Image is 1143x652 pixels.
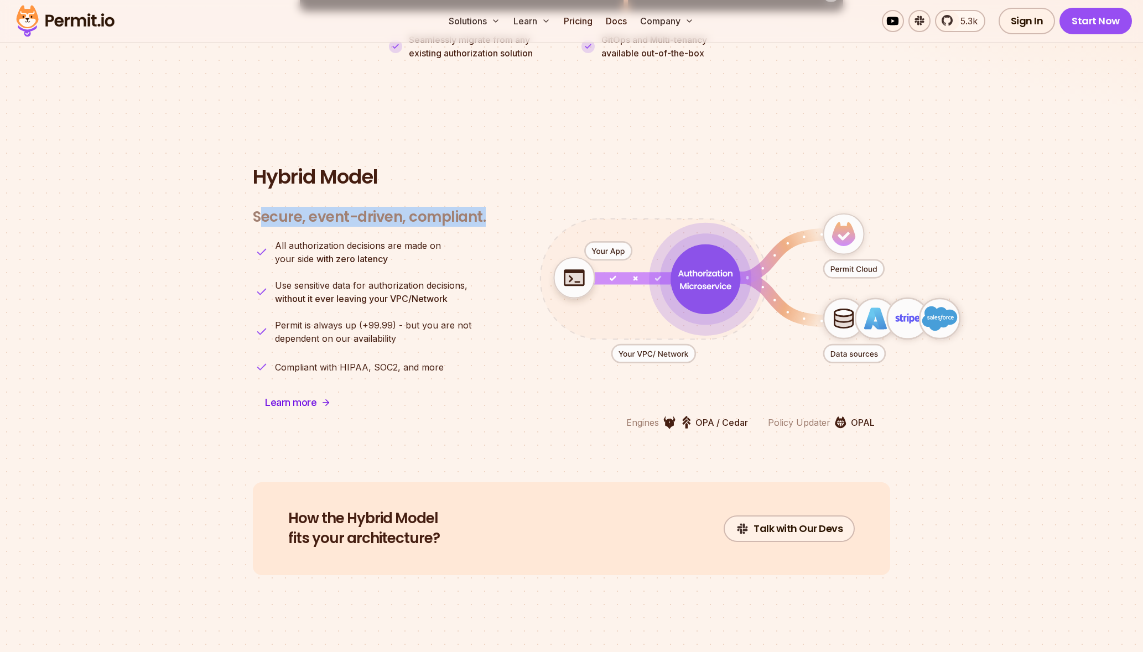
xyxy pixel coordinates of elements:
[626,416,659,429] p: Engines
[265,395,316,410] span: Learn more
[851,416,875,429] p: OPAL
[601,33,707,60] p: GitOps and Multi-tenancy available out-of-the-box
[768,416,830,429] p: Policy Updater
[695,416,748,429] p: OPA / Cedar
[954,14,978,28] span: 5.3k
[253,389,343,416] a: Learn more
[316,253,388,264] strong: with zero latency
[11,2,120,40] img: Permit logo
[253,208,486,226] h3: Secure, event-driven, compliant.
[601,10,631,32] a: Docs
[509,10,555,32] button: Learn
[636,10,698,32] button: Company
[559,10,597,32] a: Pricing
[935,10,985,32] a: 5.3k
[275,239,441,265] p: your side
[253,166,890,188] h2: Hybrid Model
[506,181,995,395] div: animation
[724,515,855,542] a: Talk with Our Devs
[288,509,440,529] span: How the Hybrid Model
[444,10,505,32] button: Solutions
[275,319,471,332] span: Permit is always up (+99.99) - but you are not
[409,33,562,60] p: Seamlessly migrate from any existing authorization solution
[275,239,441,252] span: All authorization decisions are made on
[275,279,467,292] span: Use sensitive data for authorization decisions,
[288,509,440,549] h2: fits your architecture?
[999,8,1056,34] a: Sign In
[275,361,444,374] p: Compliant with HIPAA, SOC2, and more
[1059,8,1132,34] a: Start Now
[275,319,471,345] p: dependent on our availability
[275,293,448,304] strong: without it ever leaving your VPC/Network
